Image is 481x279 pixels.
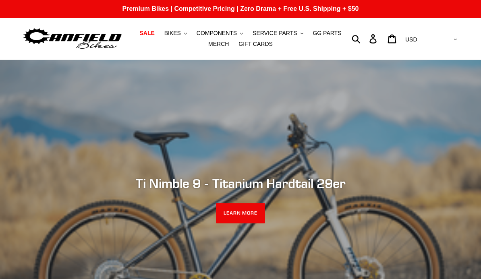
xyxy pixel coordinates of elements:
span: SERVICE PARTS [253,30,297,37]
img: Canfield Bikes [22,26,123,52]
h2: Ti Nimble 9 - Titanium Hardtail 29er [22,176,459,191]
button: BIKES [160,28,191,39]
span: MERCH [208,41,229,48]
span: BIKES [164,30,181,37]
span: GG PARTS [313,30,341,37]
button: COMPONENTS [193,28,247,39]
a: GG PARTS [309,28,345,39]
span: SALE [139,30,154,37]
a: MERCH [204,39,233,50]
span: COMPONENTS [197,30,237,37]
a: GIFT CARDS [234,39,277,50]
a: SALE [135,28,158,39]
a: LEARN MORE [216,203,265,223]
span: GIFT CARDS [238,41,273,48]
button: SERVICE PARTS [249,28,307,39]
